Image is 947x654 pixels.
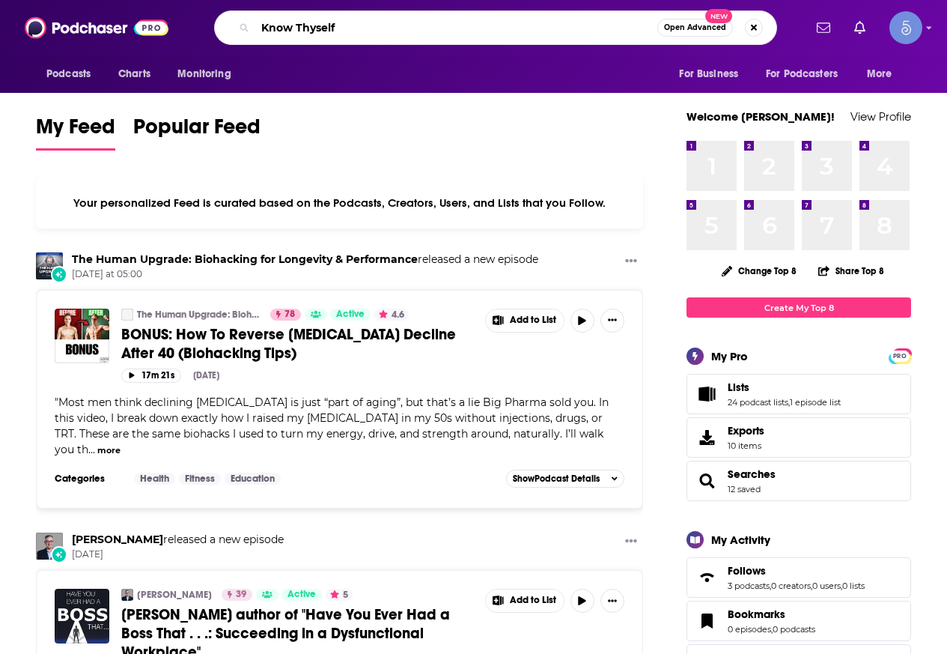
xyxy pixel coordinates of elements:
button: more [97,444,121,457]
img: Podchaser - Follow, Share and Rate Podcasts [25,13,168,42]
img: BONUS: How To Reverse Testosterone Decline After 40 (Biohacking Tips) [55,309,109,363]
a: Exports [686,417,911,458]
a: Bookmarks [728,608,815,621]
button: Change Top 8 [713,261,806,280]
span: Bookmarks [686,601,911,641]
a: Follows [692,567,722,588]
span: 10 items [728,440,764,451]
a: Education [225,473,281,485]
button: Show More Button [619,533,643,551]
img: The Human Upgrade: Biohacking for Longevity & Performance [36,252,63,279]
span: Logged in as Spiral5-G1 [889,11,922,44]
span: 39 [236,587,246,602]
input: Search podcasts, credits, & more... [255,16,657,40]
a: Popular Feed [133,114,261,151]
span: , [841,581,842,591]
button: open menu [36,60,110,88]
img: User Profile [889,11,922,44]
a: 0 episodes [728,624,771,635]
span: Follows [728,564,766,578]
span: Bookmarks [728,608,785,621]
button: Open AdvancedNew [657,19,733,37]
span: Active [336,307,365,322]
span: My Feed [36,114,115,148]
span: Most men think declining [MEDICAL_DATA] is just “part of aging”, but that’s a lie Big Pharma sold... [55,396,609,456]
div: Search podcasts, credits, & more... [214,10,777,45]
a: Create My Top 8 [686,297,911,318]
a: 12 saved [728,484,761,494]
a: Lists [692,384,722,405]
h3: Categories [55,473,122,485]
button: Share Top 8 [817,256,885,285]
div: New Episode [51,266,67,282]
a: Searches [692,470,722,491]
a: The Human Upgrade: Biohacking for Longevity & Performance [137,309,261,321]
span: Follows [686,557,911,598]
a: Marc Kramer [72,533,163,546]
a: [PERSON_NAME] [137,589,212,601]
span: Lists [728,381,749,394]
span: Exports [728,424,764,437]
a: 0 lists [842,581,865,591]
div: [DATE] [193,370,219,381]
span: BONUS: How To Reverse [MEDICAL_DATA] Decline After 40 (Biohacking Tips) [121,325,456,363]
img: Marc Kramer [121,589,133,601]
span: ... [88,443,95,456]
span: Lists [686,374,911,414]
div: My Pro [711,349,748,363]
span: , [770,581,771,591]
a: 24 podcast lists [728,397,788,408]
a: 39 [222,589,252,601]
button: ShowPodcast Details [506,470,624,488]
h3: released a new episode [72,533,284,547]
span: For Podcasters [766,64,838,85]
span: Show Podcast Details [513,473,600,484]
a: Charts [109,60,159,88]
span: 78 [284,307,295,322]
a: 0 users [812,581,841,591]
a: 78 [270,309,301,321]
button: Show More Button [486,309,564,332]
div: Your personalized Feed is curated based on the Podcasts, Creators, Users, and Lists that you Follow. [36,178,643,228]
a: 3 podcasts [728,581,770,591]
button: Show More Button [486,590,564,612]
a: PRO [891,350,909,361]
span: Open Advanced [664,24,726,31]
a: Show notifications dropdown [811,15,836,40]
img: Eric Charran author of "Have You Ever Had a Boss That . . .: Succeeding in a Dysfunctional Workpl... [55,589,109,644]
a: The Human Upgrade: Biohacking for Longevity & Performance [72,252,418,266]
a: Health [134,473,175,485]
span: Charts [118,64,150,85]
button: open menu [756,60,859,88]
span: [DATE] at 05:00 [72,268,538,281]
span: Add to List [510,595,556,606]
span: " [55,396,609,456]
span: PRO [891,351,909,362]
div: My Activity [711,533,770,547]
span: For Business [679,64,738,85]
button: Show profile menu [889,11,922,44]
a: View Profile [850,109,911,124]
span: Podcasts [46,64,91,85]
span: Exports [692,427,722,448]
a: Welcome [PERSON_NAME]! [686,109,835,124]
button: Show More Button [619,252,643,271]
a: BONUS: How To Reverse [MEDICAL_DATA] Decline After 40 (Biohacking Tips) [121,325,475,363]
a: Active [330,309,371,321]
img: Marc Kramer [36,533,63,560]
button: 17m 21s [121,369,181,383]
button: open menu [669,60,757,88]
span: Monitoring [177,64,231,85]
span: New [705,9,732,23]
a: My Feed [36,114,115,151]
a: Active [281,589,322,601]
span: [DATE] [72,548,284,561]
a: 1 episode list [790,397,841,408]
h3: released a new episode [72,252,538,267]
